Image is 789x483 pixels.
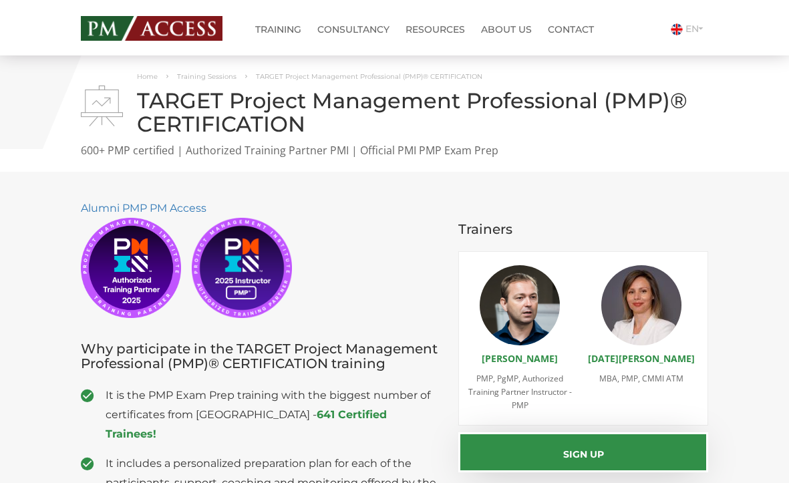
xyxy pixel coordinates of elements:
[81,202,206,214] a: Alumni PMP PM Access
[458,222,708,236] h3: Trainers
[599,373,683,384] span: MBA, PMP, CMMI ATM
[482,352,558,365] a: [PERSON_NAME]
[137,72,158,81] a: Home
[81,86,123,126] img: TARGET Project Management Professional (PMP)® CERTIFICATION
[81,16,223,41] img: PM ACCESS - Echipa traineri si consultanti certificati PMP: Narciss Popescu, Mihai Olaru, Monica ...
[81,89,709,136] h1: TARGET Project Management Professional (PMP)® CERTIFICATION
[314,16,393,43] a: Consultancy
[671,23,708,35] a: EN
[458,432,708,472] button: Sign up
[468,373,572,411] span: PMP, PgMP, Authorized Training Partner Instructor - PMP
[544,16,597,43] a: Contact
[402,16,468,43] a: Resources
[256,72,482,81] span: TARGET Project Management Professional (PMP)® CERTIFICATION
[106,408,387,440] a: 641 Certified Trainees!
[177,72,236,81] a: Training Sessions
[478,16,535,43] a: About us
[106,385,439,444] span: It is the PMP Exam Prep training with the biggest number of certificates from [GEOGRAPHIC_DATA] -
[588,352,695,365] a: [DATE][PERSON_NAME]
[671,23,683,35] img: Engleza
[81,143,709,158] p: 600+ PMP certified | Authorized Training Partner PMI | Official PMI PMP Exam Prep
[81,341,439,371] h3: Why participate in the TARGET Project Management Professional (PMP)® CERTIFICATION training
[252,16,305,43] a: Training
